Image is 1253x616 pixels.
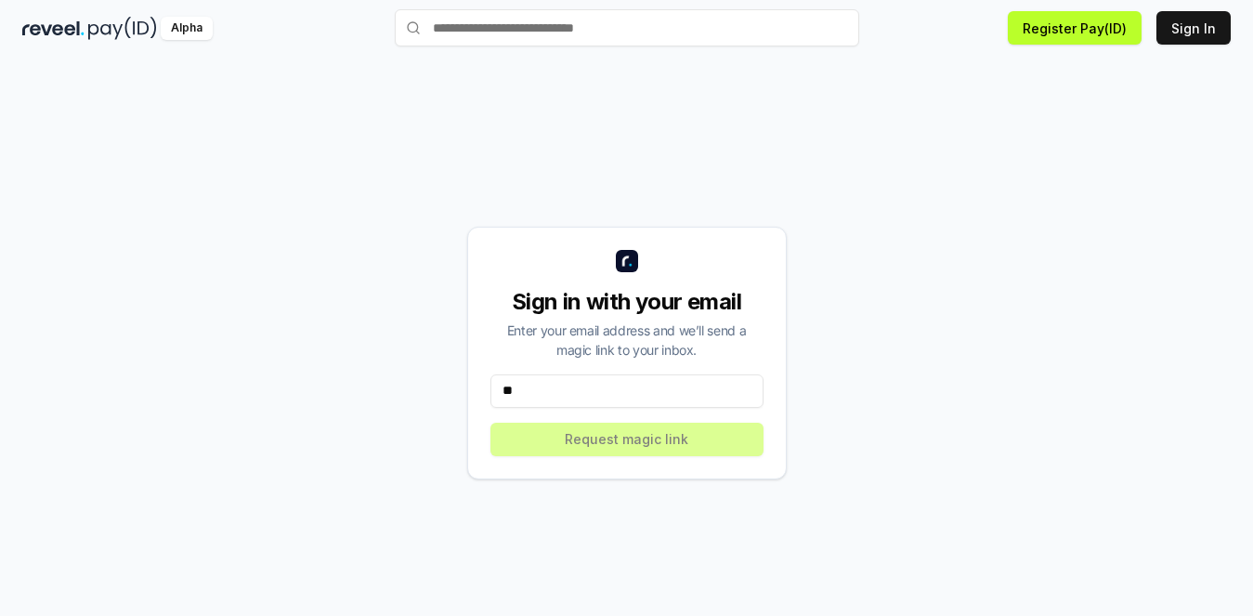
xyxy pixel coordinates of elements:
img: reveel_dark [22,17,85,40]
button: Register Pay(ID) [1008,11,1142,45]
img: logo_small [616,250,638,272]
div: Enter your email address and we’ll send a magic link to your inbox. [490,321,764,360]
button: Sign In [1156,11,1231,45]
img: pay_id [88,17,157,40]
div: Alpha [161,17,213,40]
div: Sign in with your email [490,287,764,317]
